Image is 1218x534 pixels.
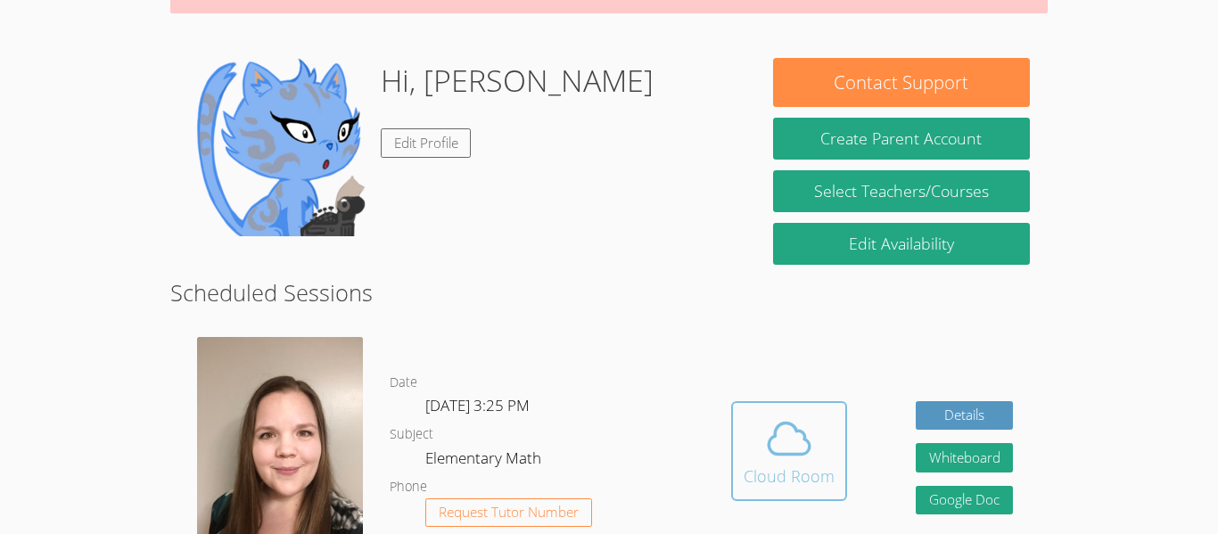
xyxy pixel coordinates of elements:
[390,476,427,498] dt: Phone
[390,372,417,394] dt: Date
[381,128,472,158] a: Edit Profile
[773,223,1030,265] a: Edit Availability
[916,443,1014,472] button: Whiteboard
[773,118,1030,160] button: Create Parent Account
[425,498,592,528] button: Request Tutor Number
[773,58,1030,107] button: Contact Support
[731,401,847,501] button: Cloud Room
[390,423,433,446] dt: Subject
[425,395,530,415] span: [DATE] 3:25 PM
[744,464,835,489] div: Cloud Room
[439,505,579,519] span: Request Tutor Number
[916,486,1014,515] a: Google Doc
[188,58,366,236] img: default.png
[425,446,545,476] dd: Elementary Math
[773,170,1030,212] a: Select Teachers/Courses
[916,401,1014,431] a: Details
[381,58,654,103] h1: Hi, [PERSON_NAME]
[170,275,1048,309] h2: Scheduled Sessions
